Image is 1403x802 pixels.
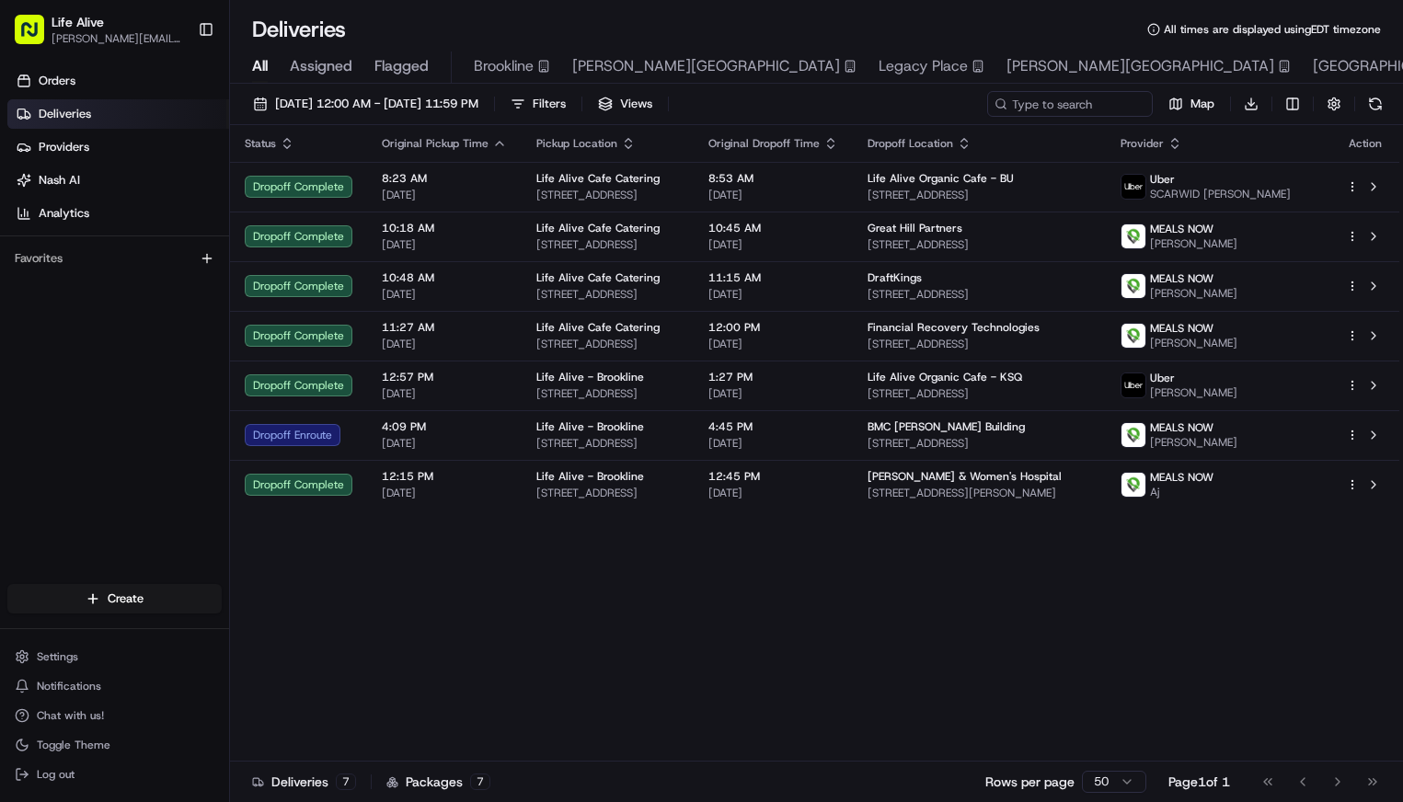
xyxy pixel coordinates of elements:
span: 4:45 PM [708,419,838,434]
span: 8:23 AM [382,171,507,186]
div: Page 1 of 1 [1168,773,1230,791]
span: Life Alive Cafe Catering [536,270,660,285]
div: Deliveries [252,773,356,791]
span: 4:09 PM [382,419,507,434]
span: Original Pickup Time [382,136,489,151]
span: Assigned [290,55,352,77]
span: Orders [39,73,75,89]
span: Uber [1150,371,1175,385]
button: Life Alive[PERSON_NAME][EMAIL_ADDRESS][DOMAIN_NAME] [7,7,190,52]
span: [PERSON_NAME] [1150,385,1237,400]
button: Settings [7,644,222,670]
span: [DATE] [708,237,838,252]
span: [DATE] [382,337,507,351]
input: Type to search [987,91,1153,117]
span: [STREET_ADDRESS] [868,237,1090,252]
span: Dropoff Location [868,136,953,151]
span: Create [108,590,144,607]
span: [PERSON_NAME][GEOGRAPHIC_DATA] [1006,55,1274,77]
span: [PERSON_NAME] [1150,435,1237,450]
span: MEALS NOW [1150,222,1213,236]
span: Brookline [474,55,534,77]
span: 12:45 PM [708,469,838,484]
span: DraftKings [868,270,922,285]
span: [DATE] [382,486,507,500]
span: [DATE] [708,287,838,302]
div: Action [1346,136,1385,151]
span: [STREET_ADDRESS] [536,237,679,252]
span: [DATE] [708,436,838,451]
span: 8:53 AM [708,171,838,186]
span: [STREET_ADDRESS][PERSON_NAME] [868,486,1090,500]
span: [STREET_ADDRESS] [536,188,679,202]
div: Favorites [7,244,222,273]
span: Nash AI [39,172,80,189]
span: 11:15 AM [708,270,838,285]
span: BMC [PERSON_NAME] Building [868,419,1025,434]
span: [DATE] [708,486,838,500]
span: [DATE] 12:00 AM - [DATE] 11:59 PM [275,96,478,112]
span: [STREET_ADDRESS] [536,386,679,401]
span: Life Alive Cafe Catering [536,221,660,235]
span: Uber [1150,172,1175,187]
span: [DATE] [382,237,507,252]
img: melas_now_logo.png [1121,473,1145,497]
img: uber-new-logo.jpeg [1121,373,1145,397]
span: [PERSON_NAME] [1150,236,1237,251]
span: MEALS NOW [1150,420,1213,435]
div: Packages [386,773,490,791]
span: Deliveries [39,106,91,122]
span: SCARWID [PERSON_NAME] [1150,187,1291,201]
span: All times are displayed using EDT timezone [1164,22,1381,37]
span: Provider [1121,136,1164,151]
span: 12:00 PM [708,320,838,335]
img: melas_now_logo.png [1121,324,1145,348]
span: 10:45 AM [708,221,838,235]
span: MEALS NOW [1150,271,1213,286]
button: Map [1160,91,1223,117]
span: Life Alive Organic Cafe - KSQ [868,370,1022,384]
span: Flagged [374,55,429,77]
button: Life Alive [52,13,104,31]
div: 7 [470,773,490,790]
a: Providers [7,132,229,162]
button: Toggle Theme [7,732,222,758]
span: Financial Recovery Technologies [868,320,1040,335]
span: Life Alive - Brookline [536,469,644,484]
span: [DATE] [382,287,507,302]
a: Nash AI [7,166,229,195]
img: melas_now_logo.png [1121,423,1145,447]
a: Deliveries [7,99,229,129]
span: 12:15 PM [382,469,507,484]
button: Log out [7,762,222,787]
span: [STREET_ADDRESS] [536,287,679,302]
span: Providers [39,139,89,155]
span: Aj [1150,485,1213,499]
span: [PERSON_NAME] [1150,336,1237,350]
button: Views [590,91,661,117]
span: Map [1190,96,1214,112]
span: [PERSON_NAME] & Women's Hospital [868,469,1062,484]
a: Orders [7,66,229,96]
button: Chat with us! [7,703,222,728]
img: uber-new-logo.jpeg [1121,175,1145,199]
span: Original Dropoff Time [708,136,820,151]
span: Filters [533,96,566,112]
span: [STREET_ADDRESS] [868,287,1090,302]
button: Filters [502,91,574,117]
button: [PERSON_NAME][EMAIL_ADDRESS][DOMAIN_NAME] [52,31,183,46]
button: Notifications [7,673,222,699]
div: 7 [336,773,356,790]
button: Refresh [1363,91,1388,117]
span: Log out [37,767,75,782]
span: [STREET_ADDRESS] [536,436,679,451]
span: Life Alive Organic Cafe - BU [868,171,1014,186]
span: [STREET_ADDRESS] [536,486,679,500]
span: Pickup Location [536,136,617,151]
span: [DATE] [708,188,838,202]
span: [DATE] [382,188,507,202]
span: [PERSON_NAME] [1150,286,1237,301]
span: Settings [37,649,78,664]
span: [STREET_ADDRESS] [868,436,1090,451]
